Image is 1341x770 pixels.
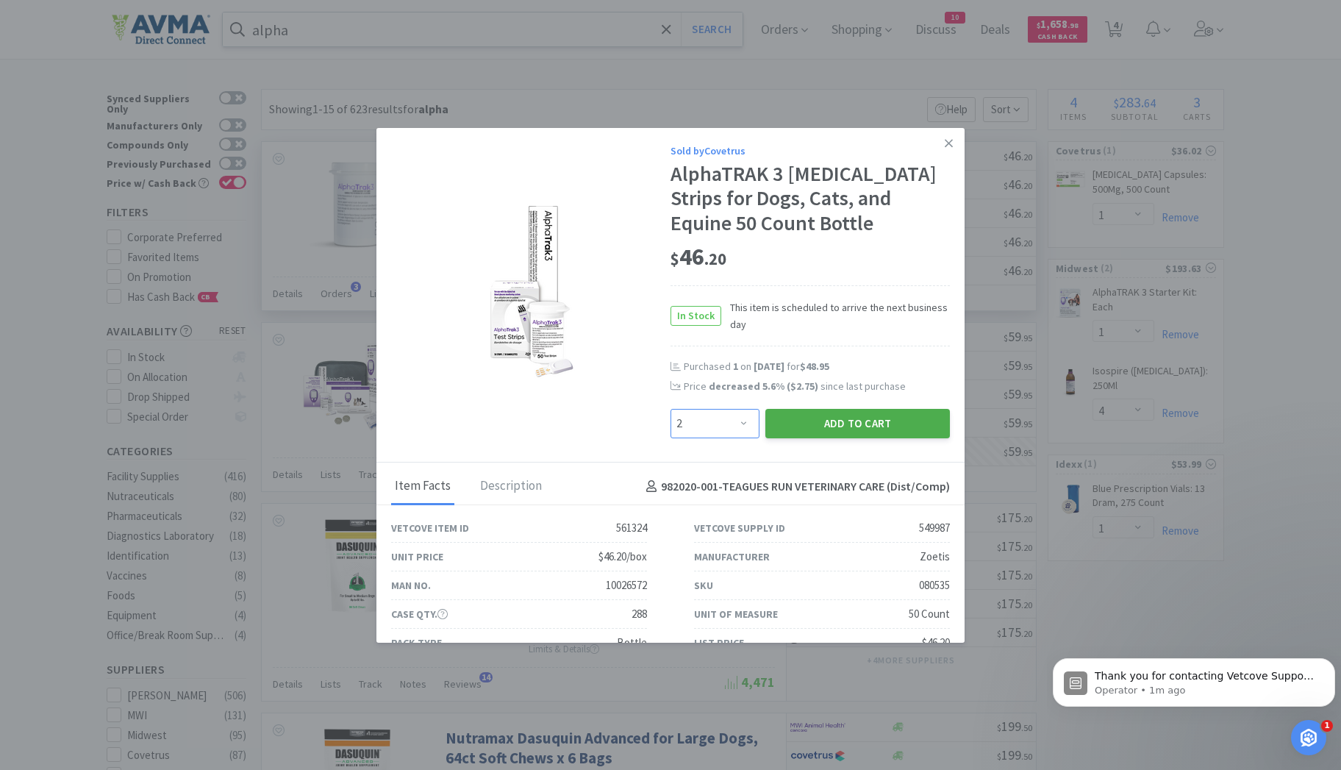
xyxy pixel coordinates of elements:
[670,249,679,269] span: $
[922,634,950,652] div: $46.20
[800,360,829,373] span: $48.95
[704,249,726,269] span: . 20
[1321,720,1333,732] span: 1
[391,520,469,536] div: Vetcove Item ID
[765,409,950,438] button: Add to Cart
[919,577,950,594] div: 080535
[790,379,815,393] span: $2.75
[684,378,950,394] div: Price since last purchase
[640,477,950,496] h4: 982020-001 - TEAGUES RUN VETERINARY CARE (Dist/Comp)
[754,360,784,373] span: [DATE]
[606,577,647,594] div: 10026572
[391,549,443,565] div: Unit Price
[733,360,738,373] span: 1
[484,199,579,382] img: 0ae54af618024a16aad10e2a2b090ee3_549987.png
[920,548,950,566] div: Zoetis
[670,242,726,271] span: 46
[1047,627,1341,730] iframe: Intercom notifications message
[694,577,713,593] div: SKU
[632,605,647,623] div: 288
[670,162,950,236] div: AlphaTRAK 3 [MEDICAL_DATA] Strips for Dogs, Cats, and Equine 50 Count Bottle
[598,548,647,566] div: $46.20/box
[694,549,770,565] div: Manufacturer
[694,520,785,536] div: Vetcove Supply ID
[671,307,720,325] span: In Stock
[391,606,448,622] div: Case Qty.
[616,519,647,537] div: 561324
[1291,720,1326,755] iframe: Intercom live chat
[391,635,442,651] div: Pack Type
[391,468,454,505] div: Item Facts
[694,606,778,622] div: Unit of Measure
[684,360,950,374] div: Purchased on for
[476,468,546,505] div: Description
[617,634,647,652] div: Bottle
[391,577,431,593] div: Man No.
[694,635,744,651] div: List Price
[670,143,950,159] div: Sold by Covetrus
[709,379,818,393] span: decreased 5.6 % ( )
[721,299,950,332] span: This item is scheduled to arrive the next business day
[909,605,950,623] div: 50 Count
[919,519,950,537] div: 549987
